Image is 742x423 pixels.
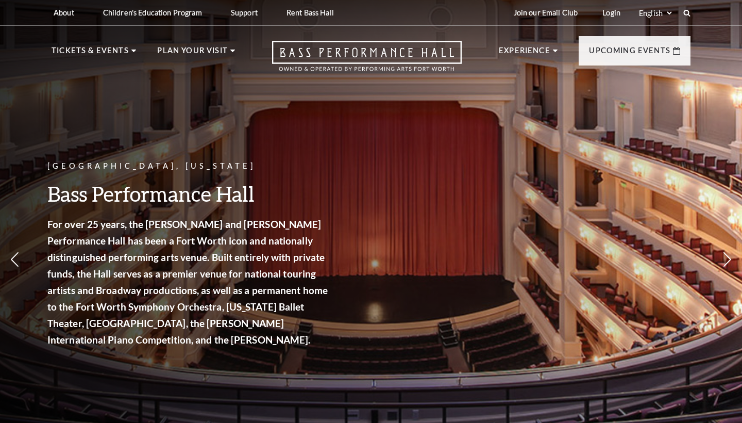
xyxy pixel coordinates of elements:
p: Plan Your Visit [157,44,228,63]
p: Support [231,8,258,17]
p: Experience [499,44,550,63]
p: Children's Education Program [103,8,202,17]
p: Tickets & Events [52,44,129,63]
p: About [54,8,74,17]
strong: For over 25 years, the [PERSON_NAME] and [PERSON_NAME] Performance Hall has been a Fort Worth ico... [47,218,328,346]
select: Select: [637,8,673,18]
p: Upcoming Events [589,44,670,63]
p: Rent Bass Hall [286,8,334,17]
h3: Bass Performance Hall [47,181,331,207]
p: [GEOGRAPHIC_DATA], [US_STATE] [47,160,331,173]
